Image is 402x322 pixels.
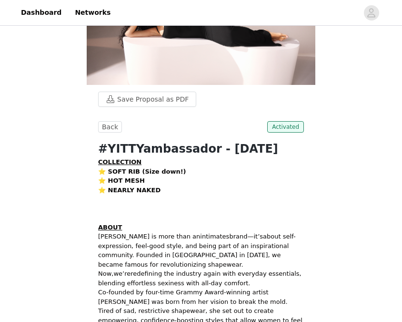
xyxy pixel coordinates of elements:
a: Networks [69,2,116,23]
span: ’ [122,270,124,277]
span: Activated [267,121,304,133]
span: [PERSON_NAME] is more than an [98,233,200,240]
div: avatar [367,5,376,21]
span: it’s [253,233,263,240]
strong: ⭐️ SOFT RIB (Size down!) [98,168,186,175]
span: re [124,270,131,277]
strong: ⭐️ NEARLY NAKED [98,187,161,194]
button: Save Proposal as PDF [98,92,196,107]
strong: COLLECTION [98,158,141,166]
button: Back [98,121,122,133]
span: about self-expression, feel-good style, and being part of an inspirational community. Founded in ... [98,233,296,277]
h1: #YITTYambassador - [DATE] [98,140,304,157]
span: brand— [229,233,253,240]
span: we [113,270,122,277]
strong: ⭐️ HOT MESH [98,177,145,184]
span: intimates [200,233,229,240]
strong: ABOUT [98,224,122,231]
a: Dashboard [15,2,67,23]
span: redefining the industry again with everyday essentials, blending effortless sexiness with all-day... [98,270,301,287]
